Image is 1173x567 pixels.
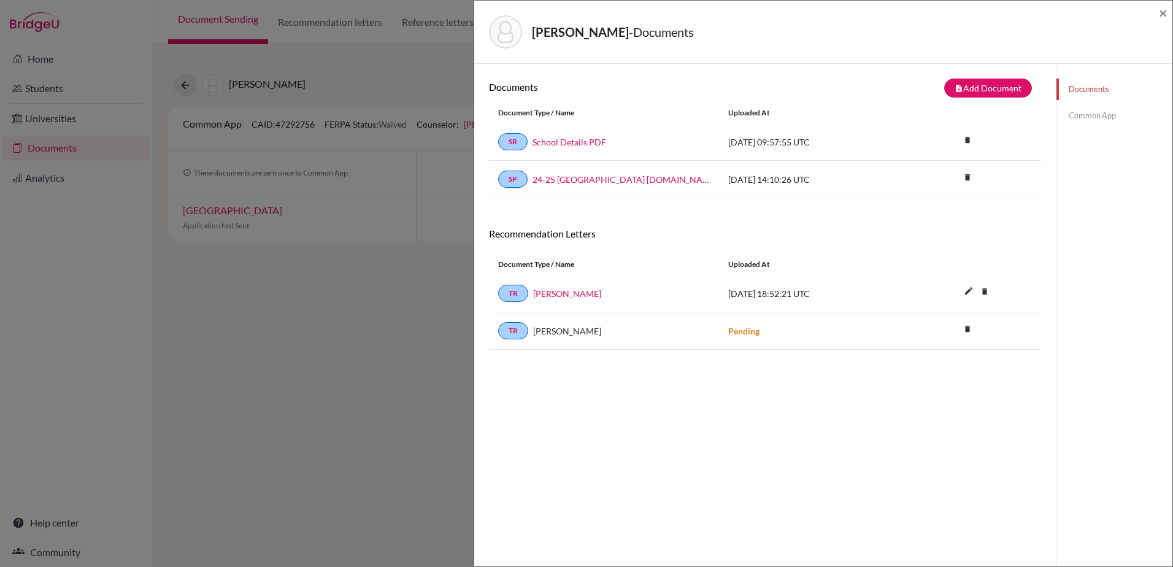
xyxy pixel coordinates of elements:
a: TR [498,285,528,302]
button: Close [1159,6,1167,20]
a: SR [498,133,528,150]
a: SP [498,171,528,188]
div: [DATE] 09:57:55 UTC [719,136,903,148]
button: note_addAdd Document [944,79,1032,98]
a: TR [498,322,528,339]
i: delete [958,131,977,149]
i: note_add [955,84,963,93]
a: School Details PDF [533,136,606,148]
button: edit [958,283,979,301]
div: Uploaded at [719,107,903,118]
span: × [1159,4,1167,21]
h6: Recommendation Letters [489,228,1041,239]
strong: [PERSON_NAME] [532,25,629,39]
a: [PERSON_NAME] [533,287,601,300]
span: [PERSON_NAME] [533,325,601,337]
a: delete [958,322,977,338]
div: Document Type / Name [489,107,719,118]
strong: Pending [728,326,760,336]
div: Uploaded at [719,259,903,270]
a: 24-25 [GEOGRAPHIC_DATA] [DOMAIN_NAME]_wide [533,173,710,186]
a: Common App [1056,105,1172,126]
i: delete [958,320,977,338]
i: delete [958,168,977,187]
span: [DATE] 18:52:21 UTC [728,288,810,299]
i: edit [959,281,979,301]
h6: Documents [489,81,765,93]
div: Document Type / Name [489,259,719,270]
a: delete [958,133,977,149]
i: delete [975,282,994,301]
a: delete [958,170,977,187]
span: - Documents [629,25,694,39]
a: Documents [1056,79,1172,100]
div: [DATE] 14:10:26 UTC [719,173,903,186]
a: delete [975,284,994,301]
